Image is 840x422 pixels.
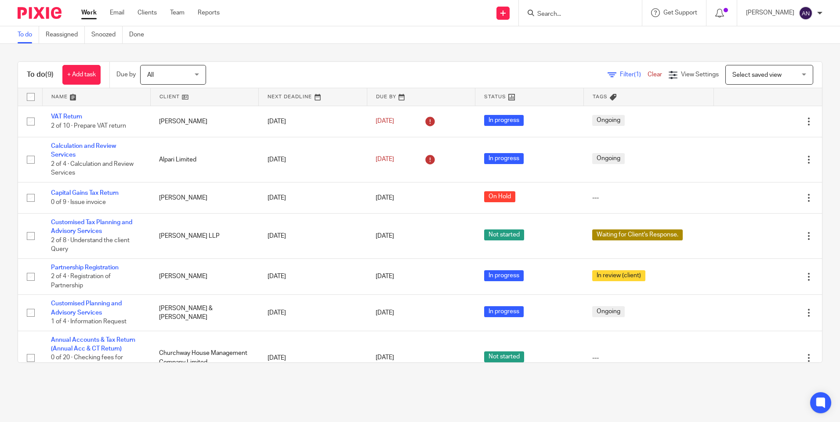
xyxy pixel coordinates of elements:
[592,270,645,281] span: In review (client)
[592,306,625,317] span: Ongoing
[620,72,648,78] span: Filter
[110,8,124,17] a: Email
[799,6,813,20] img: svg%3E
[536,11,616,18] input: Search
[51,161,134,176] span: 2 of 4 · Calculation and Review Services
[592,354,705,362] div: ---
[150,214,258,259] td: [PERSON_NAME] LLP
[376,157,394,163] span: [DATE]
[150,295,258,331] td: [PERSON_NAME] & [PERSON_NAME]
[51,219,132,234] a: Customised Tax Planning and Advisory Services
[51,237,130,253] span: 2 of 8 · Understand the client Query
[259,331,367,385] td: [DATE]
[51,273,111,289] span: 2 of 4 · Registration of Partnership
[484,191,515,202] span: On Hold
[376,195,394,201] span: [DATE]
[62,65,101,85] a: + Add task
[259,182,367,213] td: [DATE]
[51,354,123,379] span: 0 of 20 · Checking fees for Previous Year Paid with Accounts
[51,318,127,325] span: 1 of 4 · Information Request
[592,153,625,164] span: Ongoing
[376,274,394,280] span: [DATE]
[51,300,122,315] a: Customised Planning and Advisory Services
[18,7,62,19] img: Pixie
[81,8,97,17] a: Work
[484,153,524,164] span: In progress
[51,199,106,205] span: 0 of 9 · Issue invoice
[259,137,367,182] td: [DATE]
[484,115,524,126] span: In progress
[51,337,135,352] a: Annual Accounts & Tax Return (Annual Acc & CT Return)
[376,233,394,239] span: [DATE]
[634,72,641,78] span: (1)
[376,310,394,316] span: [DATE]
[259,214,367,259] td: [DATE]
[170,8,185,17] a: Team
[484,270,524,281] span: In progress
[484,229,524,240] span: Not started
[18,26,39,43] a: To do
[138,8,157,17] a: Clients
[681,72,719,78] span: View Settings
[732,72,782,78] span: Select saved view
[592,229,683,240] span: Waiting for Client's Response.
[51,265,119,271] a: Partnership Registration
[746,8,794,17] p: [PERSON_NAME]
[91,26,123,43] a: Snoozed
[592,115,625,126] span: Ongoing
[45,71,54,78] span: (9)
[147,72,154,78] span: All
[116,70,136,79] p: Due by
[46,26,85,43] a: Reassigned
[376,355,394,361] span: [DATE]
[484,306,524,317] span: In progress
[198,8,220,17] a: Reports
[259,106,367,137] td: [DATE]
[259,295,367,331] td: [DATE]
[150,258,258,294] td: [PERSON_NAME]
[663,10,697,16] span: Get Support
[51,114,82,120] a: VAT Return
[150,137,258,182] td: Alpari Limited
[484,351,524,362] span: Not started
[27,70,54,79] h1: To do
[648,72,662,78] a: Clear
[51,143,116,158] a: Calculation and Review Services
[51,123,126,129] span: 2 of 10 · Prepare VAT return
[51,190,119,196] a: Capital Gains Tax Return
[259,258,367,294] td: [DATE]
[376,118,394,125] span: [DATE]
[592,193,705,202] div: ---
[150,331,258,385] td: Churchway House Management Company Limited
[150,182,258,213] td: [PERSON_NAME]
[150,106,258,137] td: [PERSON_NAME]
[593,94,608,99] span: Tags
[129,26,151,43] a: Done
